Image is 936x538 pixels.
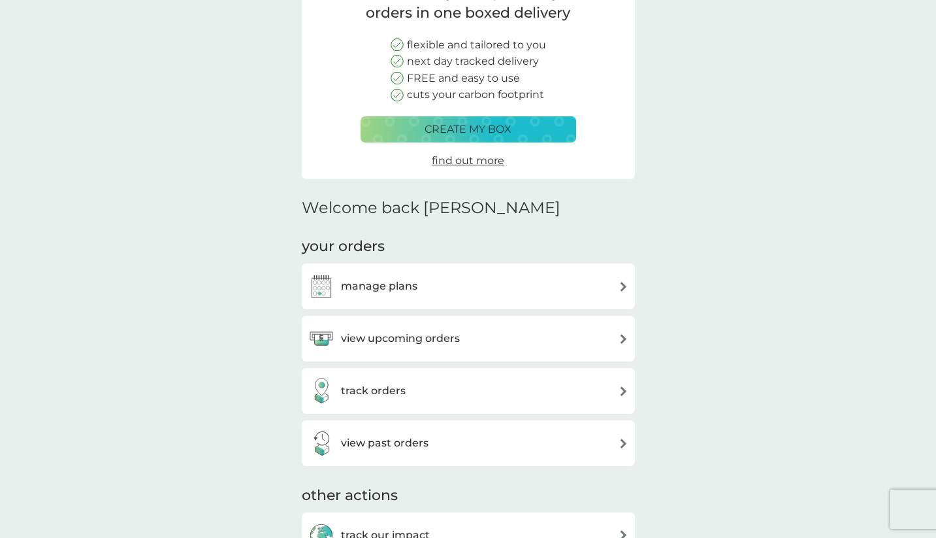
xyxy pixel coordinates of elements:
[619,282,628,292] img: arrow right
[407,70,520,87] p: FREE and easy to use
[407,53,539,70] p: next day tracked delivery
[407,86,544,103] p: cuts your carbon footprint
[619,386,628,396] img: arrow right
[432,152,504,169] a: find out more
[425,121,511,138] p: create my box
[341,435,428,452] h3: view past orders
[302,486,398,506] h3: other actions
[302,237,385,257] h3: your orders
[341,382,406,399] h3: track orders
[619,439,628,448] img: arrow right
[619,334,628,344] img: arrow right
[432,154,504,167] span: find out more
[341,278,417,295] h3: manage plans
[341,330,460,347] h3: view upcoming orders
[361,116,576,143] button: create my box
[407,37,546,54] p: flexible and tailored to you
[302,199,560,218] h2: Welcome back [PERSON_NAME]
